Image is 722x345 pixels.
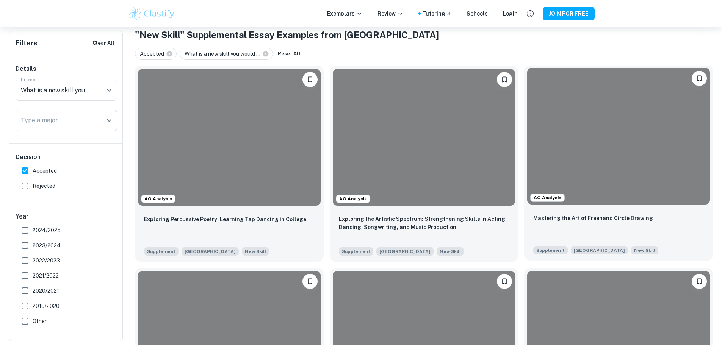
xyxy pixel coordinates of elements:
[33,272,59,280] span: 2021/2022
[692,71,707,86] button: Please log in to bookmark exemplars
[16,153,117,162] h6: Decision
[33,182,55,190] span: Rejected
[571,246,628,254] span: [GEOGRAPHIC_DATA]
[339,215,509,231] p: Exploring the Artistic Spectrum: Strengthening Skills in Acting, Dancing, Songwriting, and Music ...
[135,28,713,42] h1: "New Skill" Supplemental Essay Examples from [GEOGRAPHIC_DATA]
[692,274,707,289] button: Please log in to bookmark exemplars
[245,248,266,255] span: New Skill
[330,66,518,262] a: AO AnalysisPlease log in to bookmark exemplarsExploring the Artistic Spectrum: Strengthening Skil...
[377,9,403,18] p: Review
[437,247,464,256] span: What is a new skill you would like to learn in college?
[339,247,373,256] span: Supplement
[302,274,318,289] button: Please log in to bookmark exemplars
[33,241,61,250] span: 2023/2024
[140,50,168,58] span: Accepted
[185,50,264,58] span: What is a new skill you would ...
[33,167,57,175] span: Accepted
[104,85,114,95] button: Open
[33,317,47,325] span: Other
[422,9,451,18] a: Tutoring
[182,247,239,256] span: [GEOGRAPHIC_DATA]
[104,115,114,126] button: Open
[33,226,61,234] span: 2024/2025
[242,247,269,256] span: What is a new skill you would like to learn in college?
[440,248,461,255] span: New Skill
[16,64,117,73] h6: Details
[16,212,117,221] h6: Year
[634,247,655,254] span: New Skill
[276,48,302,59] button: Reset All
[33,287,59,295] span: 2020/2021
[91,37,116,49] button: Clear All
[543,7,595,20] button: JOIN FOR FREE
[531,194,564,201] span: AO Analysis
[144,215,306,223] p: Exploring Percussive Poetry: Learning Tap Dancing in College
[327,9,362,18] p: Exemplars
[16,38,38,48] h6: Filters
[21,76,38,83] label: Prompt
[128,6,176,21] img: Clastify logo
[33,256,60,265] span: 2022/2023
[141,195,175,202] span: AO Analysis
[497,274,512,289] button: Please log in to bookmark exemplars
[336,195,370,202] span: AO Analysis
[533,246,568,254] span: Supplement
[180,48,273,60] div: What is a new skill you would ...
[144,247,179,256] span: Supplement
[467,9,488,18] a: Schools
[631,245,658,254] span: What is a new skill you would like to learn in college?
[33,302,60,310] span: 2019/2020
[497,72,512,87] button: Please log in to bookmark exemplars
[524,66,713,262] a: AO AnalysisPlease log in to bookmark exemplarsMastering the Art of Freehand Circle DrawingSupplem...
[135,48,177,60] div: Accepted
[533,214,653,222] p: Mastering the Art of Freehand Circle Drawing
[376,247,434,256] span: [GEOGRAPHIC_DATA]
[135,66,324,262] a: AO AnalysisPlease log in to bookmark exemplarsExploring Percussive Poetry: Learning Tap Dancing i...
[503,9,518,18] a: Login
[524,7,537,20] button: Help and Feedback
[302,72,318,87] button: Please log in to bookmark exemplars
